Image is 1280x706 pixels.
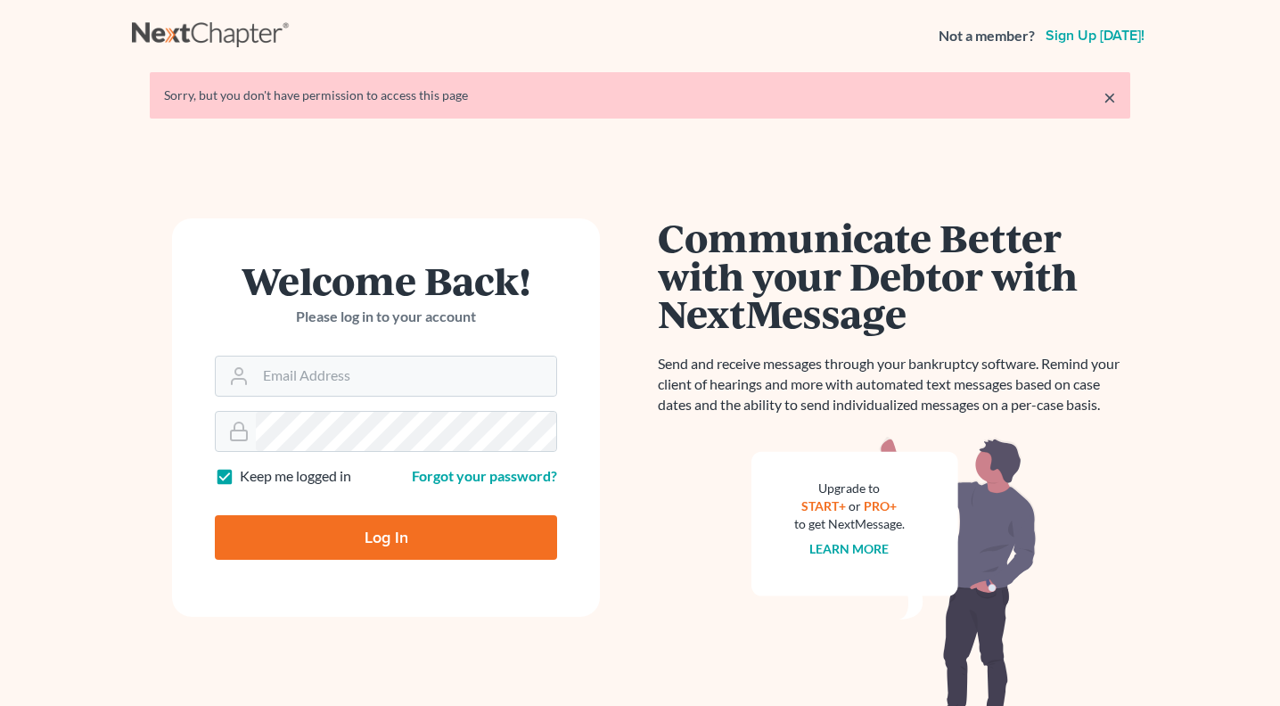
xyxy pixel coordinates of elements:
[802,498,847,513] a: START+
[256,357,556,396] input: Email Address
[215,515,557,560] input: Log In
[794,515,905,533] div: to get NextMessage.
[164,86,1116,104] div: Sorry, but you don't have permission to access this page
[849,498,862,513] span: or
[1104,86,1116,108] a: ×
[240,466,351,487] label: Keep me logged in
[215,307,557,327] p: Please log in to your account
[658,354,1130,415] p: Send and receive messages through your bankruptcy software. Remind your client of hearings and mo...
[865,498,898,513] a: PRO+
[810,541,890,556] a: Learn more
[412,467,557,484] a: Forgot your password?
[1042,29,1148,43] a: Sign up [DATE]!
[794,480,905,497] div: Upgrade to
[939,26,1035,46] strong: Not a member?
[658,218,1130,332] h1: Communicate Better with your Debtor with NextMessage
[215,261,557,300] h1: Welcome Back!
